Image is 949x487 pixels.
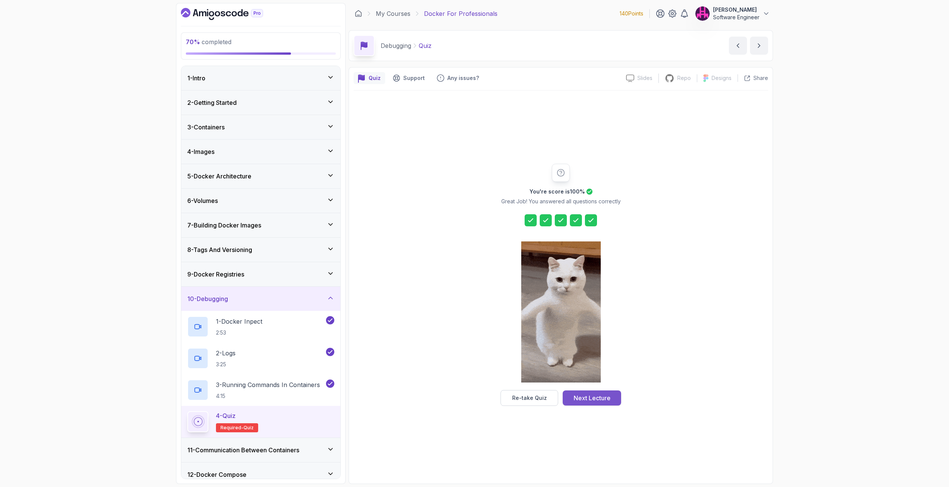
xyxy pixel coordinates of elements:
[187,245,252,254] h3: 8 - Tags And Versioning
[187,123,225,132] h3: 3 - Containers
[216,361,236,368] p: 3:25
[216,349,236,358] p: 2 - Logs
[369,74,381,82] p: Quiz
[424,9,497,18] p: Docker For Professionals
[187,446,299,455] h3: 11 - Communication Between Containers
[216,411,236,420] p: 4 - Quiz
[187,294,228,303] h3: 10 - Debugging
[187,74,205,83] h3: 1 - Intro
[187,98,237,107] h3: 2 - Getting Started
[354,72,385,84] button: quiz button
[620,10,643,17] p: 140 Points
[186,38,231,46] span: completed
[447,74,479,82] p: Any issues?
[216,380,320,389] p: 3 - Running Commands In Containers
[355,10,362,17] a: Dashboard
[187,411,334,432] button: 4-QuizRequired-quiz
[181,287,340,311] button: 10-Debugging
[753,74,768,82] p: Share
[381,41,411,50] p: Debugging
[216,329,262,336] p: 2:53
[181,140,340,164] button: 4-Images
[501,198,621,205] p: Great Job! You answered all questions correctly
[574,393,611,403] div: Next Lecture
[181,164,340,188] button: 5-Docker Architecture
[181,66,340,90] button: 1-Intro
[713,6,759,14] p: [PERSON_NAME]
[712,74,732,82] p: Designs
[181,91,340,115] button: 2-Getting Started
[729,37,747,55] button: previous content
[512,394,547,402] div: Re-take Quiz
[187,196,218,205] h3: 6 - Volumes
[530,188,585,195] h2: You're score is 100 %
[376,9,410,18] a: My Courses
[187,379,334,401] button: 3-Running Commands In Containers4:15
[181,438,340,462] button: 11-Communication Between Containers
[187,270,244,279] h3: 9 - Docker Registries
[388,72,429,84] button: Support button
[216,392,320,400] p: 4:15
[220,425,243,431] span: Required-
[713,14,759,21] p: Software Engineer
[403,74,425,82] p: Support
[521,241,601,383] img: cool-cat
[181,462,340,487] button: 12-Docker Compose
[181,262,340,286] button: 9-Docker Registries
[677,74,691,82] p: Repo
[181,8,280,20] a: Dashboard
[243,425,254,431] span: quiz
[501,390,558,406] button: Re-take Quiz
[216,317,262,326] p: 1 - Docker Inpect
[695,6,770,21] button: user profile image[PERSON_NAME]Software Engineer
[637,74,652,82] p: Slides
[187,470,246,479] h3: 12 - Docker Compose
[419,41,432,50] p: Quiz
[181,213,340,237] button: 7-Building Docker Images
[181,189,340,213] button: 6-Volumes
[187,348,334,369] button: 2-Logs3:25
[563,390,621,406] button: Next Lecture
[181,115,340,139] button: 3-Containers
[738,74,768,82] button: Share
[187,172,251,181] h3: 5 - Docker Architecture
[181,238,340,262] button: 8-Tags And Versioning
[695,6,710,21] img: user profile image
[187,221,261,230] h3: 7 - Building Docker Images
[187,147,214,156] h3: 4 - Images
[187,316,334,337] button: 1-Docker Inpect2:53
[750,37,768,55] button: next content
[186,38,200,46] span: 70 %
[432,72,484,84] button: Feedback button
